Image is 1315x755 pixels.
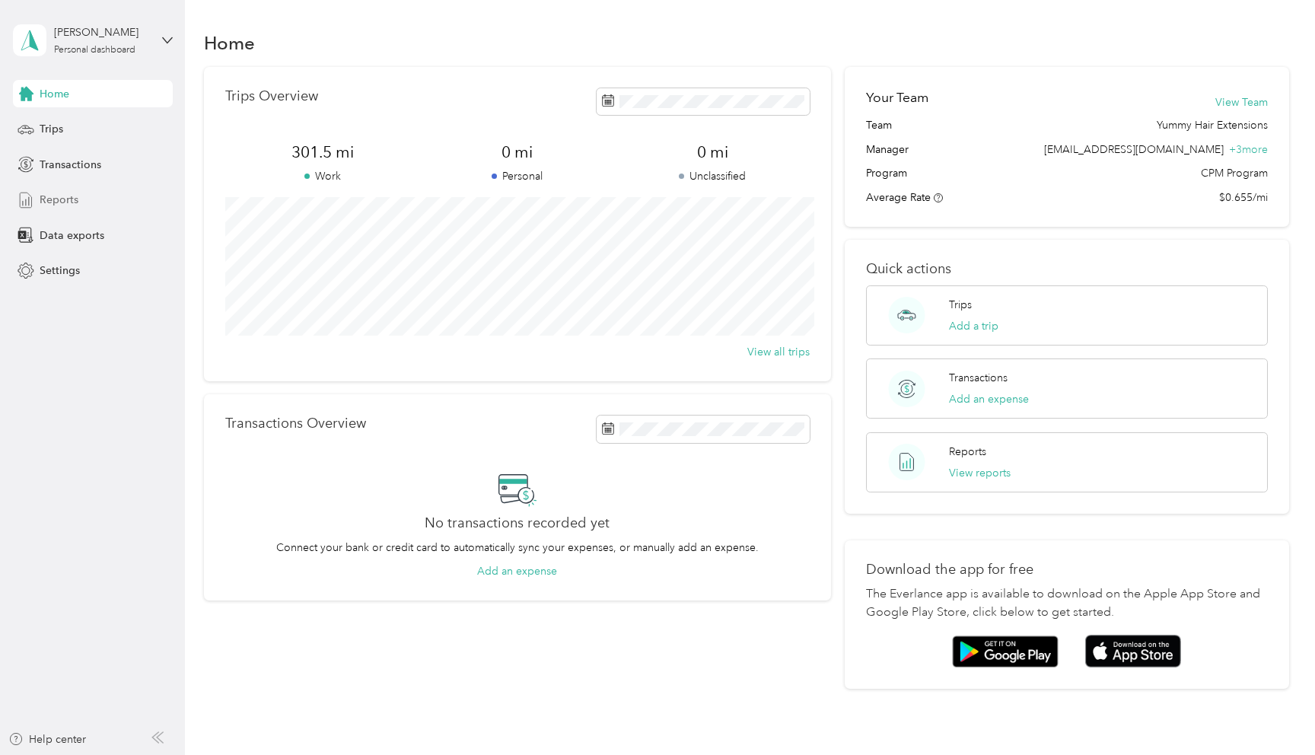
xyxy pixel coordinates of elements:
button: Add an expense [477,563,557,579]
p: The Everlance app is available to download on the Apple App Store and Google Play Store, click be... [866,585,1268,622]
p: Connect your bank or credit card to automatically sync your expenses, or manually add an expense. [276,540,759,556]
span: CPM Program [1201,165,1268,181]
img: App store [1085,635,1181,667]
span: + 3 more [1229,143,1268,156]
button: Add a trip [949,318,998,334]
span: Team [866,117,892,133]
span: Data exports [40,228,104,244]
span: Transactions [40,157,101,173]
h1: Home [204,35,255,51]
iframe: Everlance-gr Chat Button Frame [1230,670,1315,755]
span: Manager [866,142,909,158]
p: Personal [420,168,615,184]
h2: No transactions recorded yet [425,515,610,531]
span: Reports [40,192,78,208]
span: 0 mi [615,142,810,163]
span: [EMAIL_ADDRESS][DOMAIN_NAME] [1044,143,1224,156]
button: View all trips [747,344,810,360]
span: 301.5 mi [225,142,420,163]
span: Yummy Hair Extensions [1157,117,1268,133]
h2: Your Team [866,88,928,107]
p: Work [225,168,420,184]
img: Google play [952,636,1059,667]
div: [PERSON_NAME] [54,24,149,40]
p: Unclassified [615,168,810,184]
p: Trips [949,297,972,313]
button: View Team [1215,94,1268,110]
span: Program [866,165,907,181]
p: Transactions [949,370,1008,386]
span: $0.655/mi [1219,190,1268,205]
span: Average Rate [866,191,931,204]
div: Personal dashboard [54,46,135,55]
span: 0 mi [420,142,615,163]
p: Transactions Overview [225,416,366,432]
span: Home [40,86,69,102]
button: Help center [8,731,86,747]
p: Reports [949,444,986,460]
span: Trips [40,121,63,137]
span: Settings [40,263,80,279]
p: Trips Overview [225,88,318,104]
button: Add an expense [949,391,1029,407]
p: Download the app for free [866,562,1268,578]
button: View reports [949,465,1011,481]
p: Quick actions [866,261,1268,277]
